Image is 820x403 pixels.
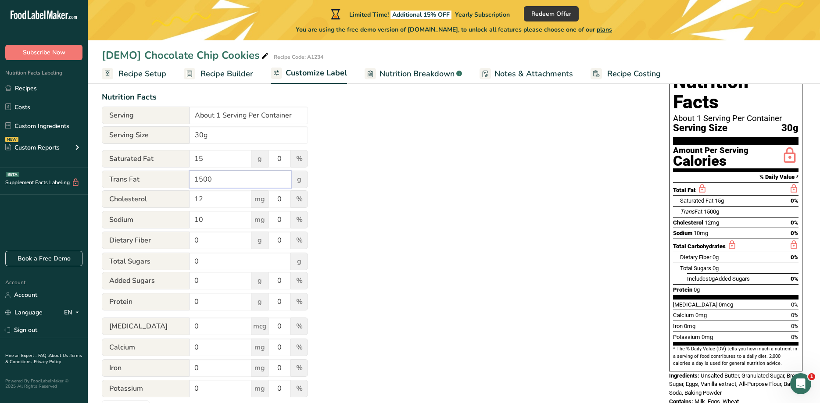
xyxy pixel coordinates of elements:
[673,172,799,182] section: % Daily Value *
[791,275,799,282] span: 0%
[271,63,347,84] a: Customize Label
[713,265,719,271] span: 0g
[673,146,748,155] div: Amount Per Serving
[102,272,190,289] span: Added Sugars
[38,353,49,359] a: FAQ .
[791,334,799,340] span: 0%
[5,143,60,152] div: Custom Reports
[102,293,190,310] span: Protein
[102,359,190,377] span: Iron
[34,359,61,365] a: Privacy Policy
[286,67,347,79] span: Customize Label
[290,171,308,188] span: g
[290,359,308,377] span: %
[791,197,799,204] span: 0%
[673,187,696,193] span: Total Fat
[702,334,713,340] span: 0mg
[380,68,455,80] span: Nutrition Breakdown
[5,305,43,320] a: Language
[673,114,799,123] div: About 1 Serving Per Container
[791,301,799,308] span: 0%
[791,219,799,226] span: 0%
[791,254,799,260] span: 0%
[102,126,190,144] span: Serving Size
[669,372,699,379] span: Ingredients:
[673,346,799,367] section: * The % Daily Value (DV) tells you how much a nutrient in a serving of food contributes to a dail...
[5,45,82,60] button: Subscribe Now
[102,211,190,228] span: Sodium
[251,359,269,377] span: mg
[64,307,82,318] div: EN
[791,323,799,329] span: 0%
[251,272,269,289] span: g
[715,197,724,204] span: 15g
[290,253,308,270] span: g
[455,11,510,19] span: Yearly Subscription
[118,68,166,80] span: Recipe Setup
[684,323,695,329] span: 0mg
[251,211,269,228] span: mg
[102,317,190,335] span: [MEDICAL_DATA]
[680,254,711,260] span: Dietary Fiber
[251,232,269,249] span: g
[102,150,190,168] span: Saturated Fat
[23,48,65,57] span: Subscribe Now
[791,230,799,236] span: 0%
[5,353,82,365] a: Terms & Conditions .
[290,211,308,228] span: %
[673,286,692,293] span: Protein
[673,334,700,340] span: Potassium
[290,339,308,356] span: %
[695,312,707,318] span: 0mg
[329,9,510,19] div: Limited Time!
[290,272,308,289] span: %
[390,11,451,19] span: Additional 15% OFF
[531,9,571,18] span: Redeem Offer
[49,353,70,359] a: About Us .
[673,155,748,168] div: Calories
[680,265,711,271] span: Total Sugars
[673,72,799,112] h1: Nutrition Facts
[673,219,703,226] span: Cholesterol
[251,293,269,310] span: g
[251,317,269,335] span: mcg
[201,68,253,80] span: Recipe Builder
[673,301,717,308] span: [MEDICAL_DATA]
[673,312,694,318] span: Calcium
[6,172,19,177] div: BETA
[251,339,269,356] span: mg
[791,312,799,318] span: 0%
[102,91,652,103] div: Nutrition Facts
[680,208,702,215] span: Fat
[680,208,695,215] i: Trans
[705,219,719,226] span: 12mg
[184,64,253,84] a: Recipe Builder
[102,171,190,188] span: Trans Fat
[251,190,269,208] span: mg
[480,64,573,84] a: Notes & Attachments
[102,339,190,356] span: Calcium
[290,317,308,335] span: %
[704,208,719,215] span: 1500g
[290,380,308,397] span: %
[673,230,692,236] span: Sodium
[102,380,190,397] span: Potassium
[102,47,270,63] div: [DEMO] Chocolate Chip Cookies
[607,68,661,80] span: Recipe Costing
[673,323,683,329] span: Iron
[251,150,269,168] span: g
[290,293,308,310] span: %
[102,253,190,270] span: Total Sugars
[494,68,573,80] span: Notes & Attachments
[781,123,799,134] span: 30g
[790,373,811,394] iframe: Intercom live chat
[808,373,815,380] span: 1
[102,64,166,84] a: Recipe Setup
[687,275,750,282] span: Includes Added Sugars
[102,232,190,249] span: Dietary Fiber
[296,25,612,34] span: You are using the free demo version of [DOMAIN_NAME], to unlock all features please choose one of...
[524,6,579,21] button: Redeem Offer
[5,251,82,266] a: Book a Free Demo
[680,197,713,204] span: Saturated Fat
[673,123,727,134] span: Serving Size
